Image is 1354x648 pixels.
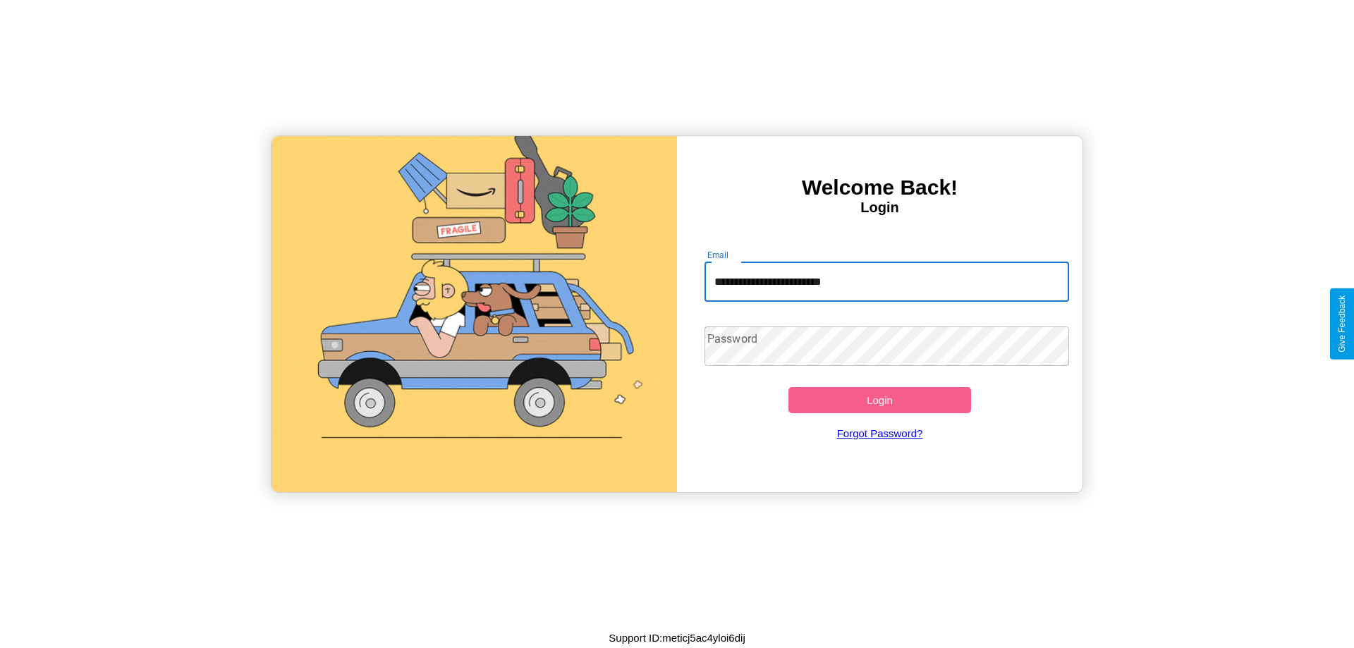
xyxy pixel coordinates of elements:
[677,176,1082,200] h3: Welcome Back!
[707,249,729,261] label: Email
[609,628,745,647] p: Support ID: meticj5ac4yloi6dij
[677,200,1082,216] h4: Login
[788,387,971,413] button: Login
[697,413,1063,453] a: Forgot Password?
[1337,295,1347,353] div: Give Feedback
[272,136,677,492] img: gif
